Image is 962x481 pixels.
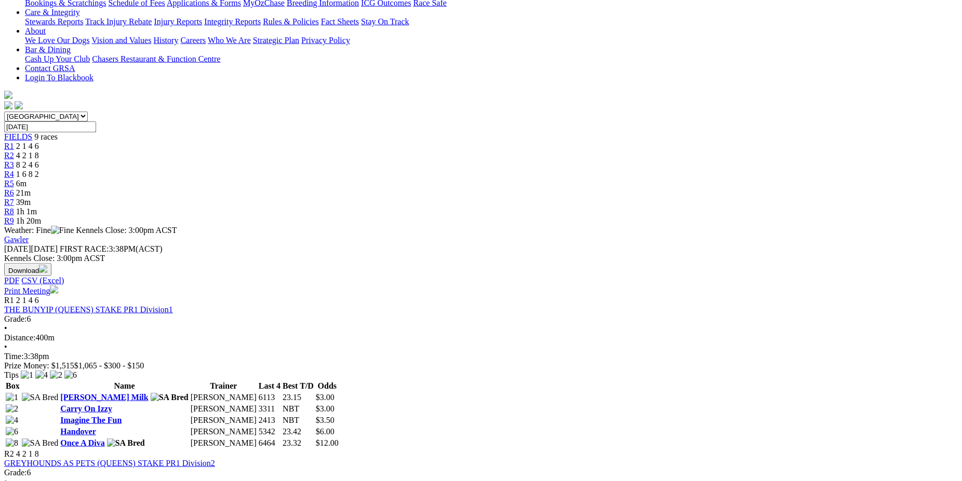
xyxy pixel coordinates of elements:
img: SA Bred [22,438,59,448]
img: 4 [6,416,18,425]
td: 2413 [258,415,281,425]
input: Select date [4,121,96,132]
th: Best T/D [282,381,314,391]
a: R3 [4,160,14,169]
span: 1h 20m [16,216,41,225]
span: R9 [4,216,14,225]
span: 9 races [34,132,58,141]
span: $1,065 - $300 - $150 [74,361,144,370]
img: 2 [6,404,18,414]
span: R2 [4,151,14,160]
div: Prize Money: $1,515 [4,361,958,370]
td: 23.15 [282,392,314,403]
img: 8 [6,438,18,448]
th: Odds [315,381,339,391]
td: [PERSON_NAME] [190,392,257,403]
a: Imagine The Fun [60,416,122,424]
div: 6 [4,468,958,477]
a: About [25,26,46,35]
td: 6464 [258,438,281,448]
a: R4 [4,170,14,178]
a: R8 [4,207,14,216]
a: Contact GRSA [25,64,75,73]
img: SA Bred [22,393,59,402]
span: Grade: [4,314,27,323]
span: • [4,324,7,333]
span: Grade: [4,468,27,477]
a: R6 [4,188,14,197]
button: Download [4,263,51,276]
a: CSV (Excel) [21,276,64,285]
a: Carry On Izzy [60,404,112,413]
span: Weather: Fine [4,226,76,235]
th: Trainer [190,381,257,391]
span: 4 2 1 8 [16,151,39,160]
span: 6m [16,179,26,188]
span: 21m [16,188,31,197]
div: 400m [4,333,958,342]
span: 4 2 1 8 [16,449,39,458]
span: 2 1 4 6 [16,142,39,150]
td: [PERSON_NAME] [190,427,257,437]
a: R5 [4,179,14,188]
td: [PERSON_NAME] [190,438,257,448]
img: 1 [21,370,33,380]
span: [DATE] [4,244,31,253]
a: Fact Sheets [321,17,359,26]
span: 1h 1m [16,207,37,216]
td: [PERSON_NAME] [190,404,257,414]
div: Download [4,276,958,285]
a: THE BUNYIP (QUEENS) STAKE PR1 Division1 [4,305,173,314]
span: 1 6 8 2 [16,170,39,178]
img: 4 [35,370,48,380]
img: 1 [6,393,18,402]
a: Stay On Track [361,17,409,26]
span: 8 2 4 6 [16,160,39,169]
td: 5342 [258,427,281,437]
img: facebook.svg [4,101,12,109]
a: Integrity Reports [204,17,261,26]
a: Injury Reports [154,17,202,26]
a: R7 [4,198,14,207]
td: NBT [282,404,314,414]
a: Who We Are [208,36,251,45]
td: 3311 [258,404,281,414]
img: 6 [64,370,77,380]
a: Strategic Plan [253,36,299,45]
a: FIELDS [4,132,32,141]
a: Print Meeting [4,286,58,295]
a: Privacy Policy [301,36,350,45]
span: R1 [4,296,14,305]
a: Bar & Dining [25,45,71,54]
td: [PERSON_NAME] [190,415,257,425]
a: [PERSON_NAME] Milk [60,393,148,402]
span: Kennels Close: 3:00pm ACST [76,226,177,235]
div: About [25,36,958,45]
a: Gawler [4,235,29,244]
div: 6 [4,314,958,324]
span: $3.50 [316,416,335,424]
a: Track Injury Rebate [85,17,152,26]
span: $6.00 [316,427,335,436]
span: $3.00 [316,404,335,413]
span: R1 [4,142,14,150]
span: $12.00 [316,438,339,447]
a: Stewards Reports [25,17,83,26]
span: 39m [16,198,31,207]
span: Time: [4,352,24,361]
span: $3.00 [316,393,335,402]
a: Cash Up Your Club [25,54,90,63]
a: Vision and Values [91,36,151,45]
span: • [4,342,7,351]
div: Bar & Dining [25,54,958,64]
div: Care & Integrity [25,17,958,26]
a: Login To Blackbook [25,73,93,82]
a: Once A Diva [60,438,104,447]
span: Tips [4,370,19,379]
span: 2 1 4 6 [16,296,39,305]
img: printer.svg [50,285,58,294]
a: PDF [4,276,19,285]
